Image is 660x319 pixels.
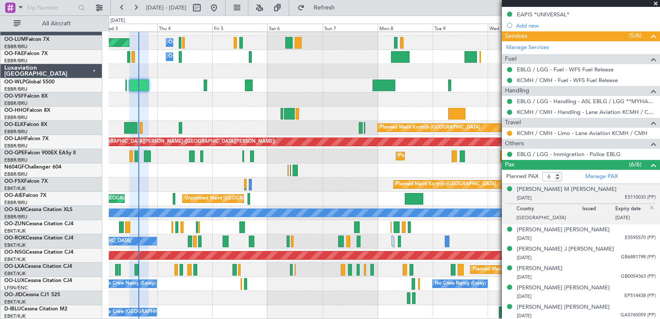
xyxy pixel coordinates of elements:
[4,307,67,312] a: D-IBLUCessna Citation M2
[517,77,618,84] a: KCMH / CMH - Fuel - WFS Fuel Release
[4,108,50,113] a: OO-HHOFalcon 8X
[621,254,656,261] span: GB6881798 (PP)
[4,207,73,212] a: OO-SLMCessna Citation XLS
[4,193,23,198] span: OO-AIE
[516,215,582,223] p: [GEOGRAPHIC_DATA]
[433,24,488,31] div: Tue 9
[168,36,227,49] div: Owner Melsbroek Air Base
[4,270,26,277] a: EBKT/KJK
[4,307,21,312] span: D-IBLU
[517,303,610,312] div: [PERSON_NAME] [PERSON_NAME]
[4,37,26,42] span: OO-LUM
[621,273,656,280] span: GB0054363 (PP)
[4,108,27,113] span: OO-HHO
[4,221,26,227] span: OO-ZUN
[4,214,27,220] a: EBBR/BRU
[4,143,27,149] a: EBBR/BRU
[517,11,569,18] div: EAPIS *UNIVERSAL*
[4,80,55,85] a: OO-WLPGlobal 5500
[4,100,27,107] a: EBBR/BRU
[517,195,532,201] span: [DATE]
[516,206,582,215] p: Country
[4,250,73,255] a: OO-NSGCessna Citation CJ4
[4,86,27,92] a: EBBR/BRU
[4,185,26,192] a: EBKT/KJK
[4,299,26,305] a: EBKT/KJK
[212,24,267,31] div: Fri 5
[323,24,378,31] div: Sun 7
[505,118,521,128] span: Travel
[4,80,25,85] span: OO-WLP
[26,1,76,14] input: Trip Number
[615,215,648,223] p: [DATE]
[505,86,529,96] span: Handling
[146,4,186,12] span: [DATE] - [DATE]
[473,263,628,276] div: Planned Maint [GEOGRAPHIC_DATA] ([GEOGRAPHIC_DATA] National)
[4,228,26,234] a: EBKT/KJK
[624,292,656,300] span: EP514438 (PP)
[4,136,25,141] span: OO-LAH
[185,192,346,205] div: Unplanned Maint [GEOGRAPHIC_DATA] ([GEOGRAPHIC_DATA] National)
[4,292,22,298] span: OO-JID
[9,17,93,31] button: All Aircraft
[435,277,486,290] div: No Crew Nancy (Essey)
[517,226,610,234] div: [PERSON_NAME] [PERSON_NAME]
[4,236,73,241] a: OO-ROKCessna Citation CJ4
[4,165,61,170] a: N604GFChallenger 604
[4,165,24,170] span: N604GF
[648,204,656,212] img: close
[517,274,532,280] span: [DATE]
[4,37,49,42] a: OO-LUMFalcon 7X
[4,236,26,241] span: OO-ROK
[4,122,24,127] span: OO-ELK
[4,51,24,56] span: OO-FAE
[4,51,48,56] a: OO-FAEFalcon 7X
[4,114,27,121] a: EBBR/BRU
[4,256,26,263] a: EBKT/KJK
[4,150,76,156] a: OO-GPEFalcon 900EX EASy II
[4,43,27,50] a: EBBR/BRU
[629,31,642,40] span: (5/6)
[4,94,48,99] a: OO-VSFFalcon 8X
[4,207,25,212] span: OO-SLM
[4,250,26,255] span: OO-NSG
[505,31,527,41] span: Services
[21,135,275,148] div: Planned Maint [PERSON_NAME]-[GEOGRAPHIC_DATA][PERSON_NAME] ([GEOGRAPHIC_DATA][PERSON_NAME])
[585,172,618,181] a: Manage PAX
[4,193,46,198] a: OO-AIEFalcon 7X
[4,242,26,248] a: EBKT/KJK
[629,160,642,169] span: (6/6)
[517,255,532,261] span: [DATE]
[157,24,212,31] div: Thu 4
[110,17,125,25] div: [DATE]
[615,206,648,215] p: Expiry date
[4,129,27,135] a: EBBR/BRU
[4,292,60,298] a: OO-JIDCessna CJ1 525
[4,58,27,64] a: EBBR/BRU
[517,98,656,105] a: EBLG / LGG - Handling - ASL EBLG / LGG **MYHANDLING**
[104,277,156,290] div: No Crew Nancy (Essey)
[488,24,543,31] div: Wed 10
[4,94,24,99] span: OO-VSF
[505,139,524,149] span: Others
[4,150,24,156] span: OO-GPE
[267,24,322,31] div: Sat 6
[506,172,538,181] label: Planned PAX
[517,108,656,116] a: KCMH / CMH - Handling - Lane Aviation KCMH / CMH
[506,43,549,52] a: Manage Services
[505,54,516,64] span: Fuel
[517,66,614,73] a: EBLG / LGG - Fuel - WFS Fuel Release
[517,150,620,158] a: EBLG / LGG - Immigration - Police EBLG
[378,24,433,31] div: Mon 8
[625,234,656,242] span: ES595570 (PP)
[620,312,656,319] span: GA5760059 (PP)
[517,185,617,194] div: [PERSON_NAME] M [PERSON_NAME]
[4,122,47,127] a: OO-ELKFalcon 8X
[293,1,345,15] button: Refresh
[306,5,342,11] span: Refresh
[168,50,227,63] div: Owner Melsbroek Air Base
[4,179,48,184] a: OO-FSXFalcon 7X
[380,121,480,134] div: Planned Maint Kortrijk-[GEOGRAPHIC_DATA]
[4,285,28,291] a: LFSN/ENC
[517,293,532,300] span: [DATE]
